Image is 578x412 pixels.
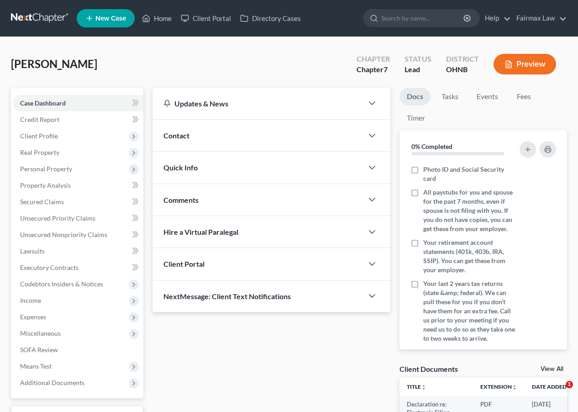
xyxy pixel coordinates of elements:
[405,54,431,64] div: Status
[469,88,505,106] a: Events
[399,364,458,374] div: Client Documents
[95,15,126,22] span: New Case
[13,259,143,276] a: Executory Contracts
[163,163,198,172] span: Quick Info
[407,383,426,390] a: Titleunfold_more
[20,379,84,386] span: Additional Documents
[357,54,390,64] div: Chapter
[480,383,517,390] a: Extensionunfold_more
[512,10,567,26] a: Fairmax Law
[566,381,573,388] span: 1
[13,177,143,194] a: Property Analysis
[13,194,143,210] a: Secured Claims
[405,64,431,75] div: Lead
[512,385,517,390] i: unfold_more
[541,366,563,372] a: View All
[20,214,95,222] span: Unsecured Priority Claims
[494,54,556,74] button: Preview
[20,296,41,304] span: Income
[20,313,46,321] span: Expenses
[20,362,52,370] span: Means Test
[13,95,143,111] a: Case Dashboard
[357,64,390,75] div: Chapter
[20,280,103,288] span: Codebtors Insiders & Notices
[547,381,569,403] iframe: Intercom live chat
[411,143,452,150] strong: 0% Completed
[163,99,352,108] div: Updates & News
[421,385,426,390] i: unfold_more
[446,64,479,75] div: OHNB
[423,348,517,402] span: Credit counseling certificate. You must complete it before filing. Call [PHONE_NUMBER]. Call us i...
[423,188,517,233] span: All paystubs for you and spouse for the past 7 months, even if spouse is not filing with you. If ...
[20,329,61,337] span: Miscellaneous
[163,195,199,204] span: Comments
[163,292,291,301] span: NextMessage: Client Text Notifications
[20,132,58,140] span: Client Profile
[13,227,143,243] a: Unsecured Nonpriority Claims
[20,99,66,107] span: Case Dashboard
[480,10,511,26] a: Help
[176,10,236,26] a: Client Portal
[20,181,71,189] span: Property Analysis
[13,111,143,128] a: Credit Report
[399,109,432,127] a: Timer
[20,231,107,238] span: Unsecured Nonpriority Claims
[384,65,388,74] span: 7
[20,247,45,255] span: Lawsuits
[423,279,517,343] span: Your last 2 years tax returns (state &amp; federal). We can pull these for you if you don’t have ...
[13,342,143,358] a: SOFA Review
[20,264,79,271] span: Executory Contracts
[20,148,59,156] span: Real Property
[13,210,143,227] a: Unsecured Priority Claims
[446,54,479,64] div: District
[20,165,72,173] span: Personal Property
[20,198,64,206] span: Secured Claims
[163,131,189,140] span: Contact
[236,10,305,26] a: Directory Cases
[509,88,538,106] a: Fees
[423,165,517,183] span: Photo ID and Social Security card
[423,238,517,275] span: Your retirement account statements (401k, 403b, IRA, SSIP). You can get these from your employer.
[434,88,466,106] a: Tasks
[20,346,58,354] span: SOFA Review
[20,116,59,123] span: Credit Report
[399,88,431,106] a: Docs
[13,243,143,259] a: Lawsuits
[532,383,573,390] a: Date Added expand_more
[163,227,238,236] span: Hire a Virtual Paralegal
[163,259,205,268] span: Client Portal
[381,10,465,26] input: Search by name...
[137,10,176,26] a: Home
[11,57,97,70] span: [PERSON_NAME]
